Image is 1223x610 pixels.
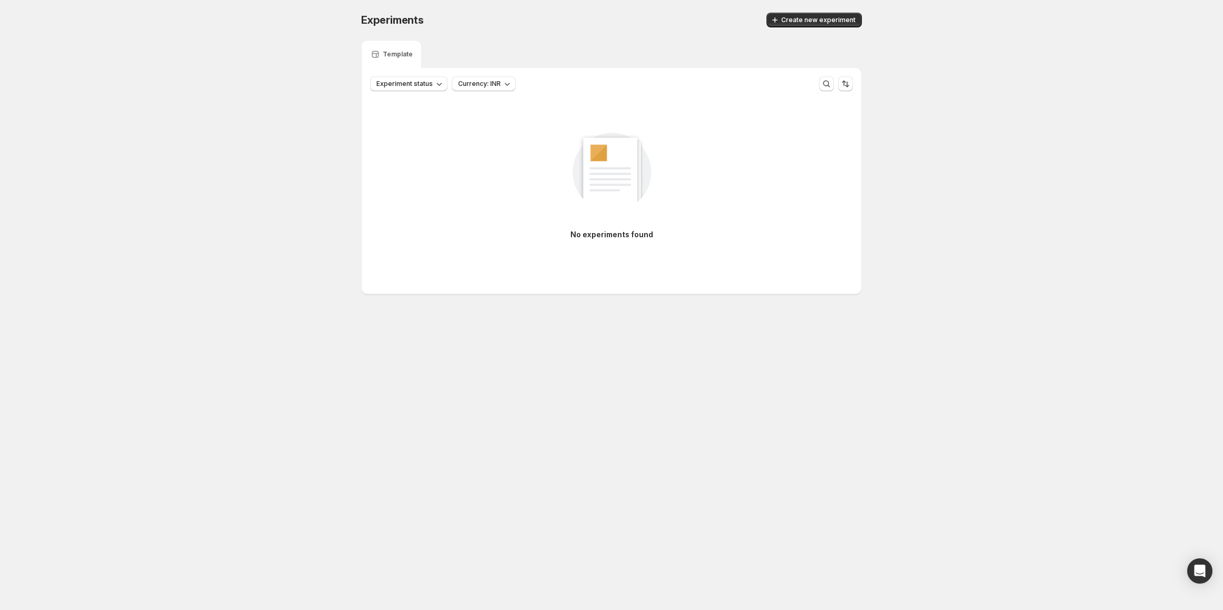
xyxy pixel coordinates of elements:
[570,229,653,240] p: No experiments found
[452,76,516,91] button: Currency: INR
[370,76,448,91] button: Experiment status
[1187,558,1212,584] div: Open Intercom Messenger
[383,50,413,59] p: Template
[376,80,433,88] span: Experiment status
[361,14,424,26] span: Experiments
[838,76,853,91] button: Sort the results
[766,13,862,27] button: Create new experiment
[781,16,856,24] span: Create new experiment
[458,80,501,88] span: Currency: INR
